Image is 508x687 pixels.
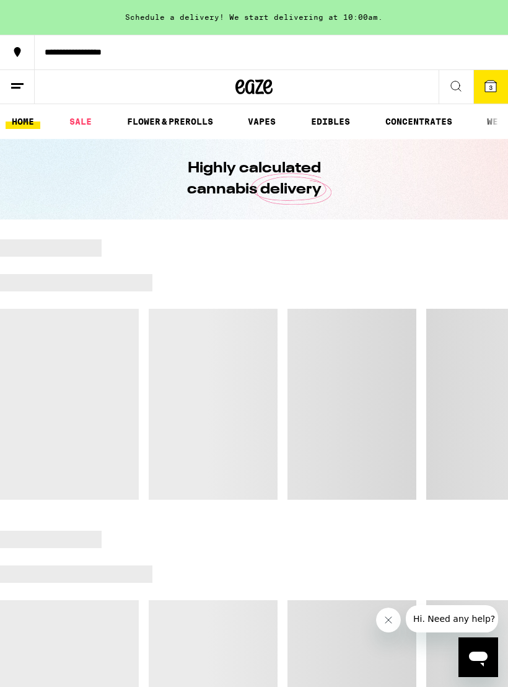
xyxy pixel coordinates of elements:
[121,114,219,129] a: FLOWER & PREROLLS
[376,608,401,632] iframe: Close message
[379,114,458,129] a: CONCENTRATES
[6,114,40,129] a: HOME
[305,114,356,129] a: EDIBLES
[473,70,508,104] button: 3
[458,637,498,677] iframe: Button to launch messaging window
[489,84,493,91] span: 3
[152,158,356,200] h1: Highly calculated cannabis delivery
[406,605,498,632] iframe: Message from company
[63,114,98,129] a: SALE
[242,114,282,129] a: VAPES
